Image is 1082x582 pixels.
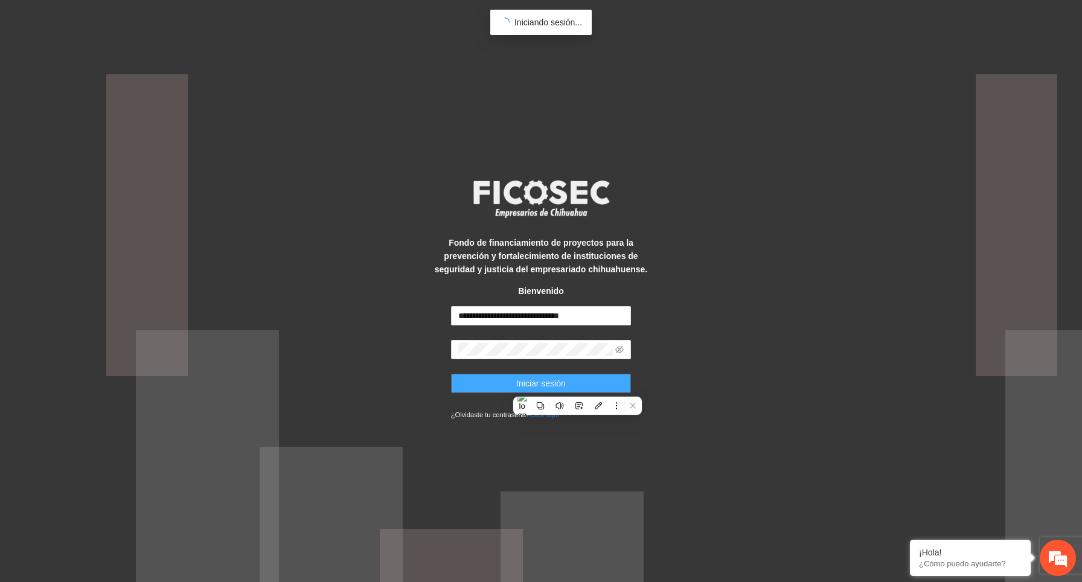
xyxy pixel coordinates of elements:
[530,411,559,418] a: Click aqui
[499,17,510,28] span: loading
[435,238,647,274] strong: Fondo de financiamiento de proyectos para la prevención y fortalecimiento de instituciones de seg...
[6,330,230,372] textarea: Escriba su mensaje y pulse “Intro”
[919,559,1022,568] p: ¿Cómo puedo ayudarte?
[514,18,582,27] span: Iniciando sesión...
[451,374,632,393] button: Iniciar sesión
[63,62,203,77] div: Chatee con nosotros ahora
[466,176,616,221] img: logo
[451,411,559,418] small: ¿Olvidaste tu contraseña?
[70,161,167,283] span: Estamos en línea.
[518,286,563,296] strong: Bienvenido
[516,377,566,390] span: Iniciar sesión
[615,345,624,354] span: eye-invisible
[198,6,227,35] div: Minimizar ventana de chat en vivo
[919,548,1022,557] div: ¡Hola!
